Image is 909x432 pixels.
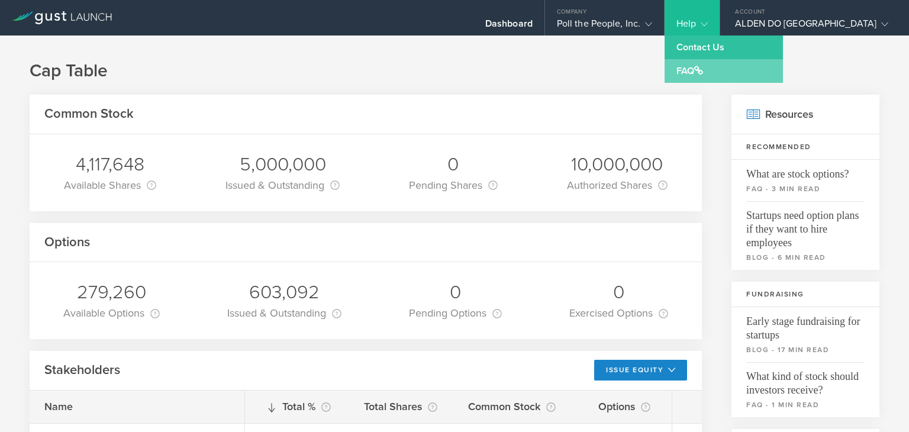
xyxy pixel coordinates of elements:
[731,362,879,417] a: What kind of stock should investors receive?faq - 1 min read
[44,105,134,122] h2: Common Stock
[409,305,502,321] div: Pending Options
[746,399,865,410] small: faq - 1 min read
[746,201,865,250] span: Startups need option plans if they want to hire employees
[746,252,865,263] small: blog - 6 min read
[731,307,879,362] a: Early stage fundraising for startupsblog - 17 min read
[44,234,90,251] h2: Options
[63,280,160,305] div: 279,260
[567,152,668,177] div: 10,000,000
[731,134,879,160] h3: Recommended
[409,177,498,194] div: Pending Shares
[735,18,888,36] div: ALDEN DO [GEOGRAPHIC_DATA]
[360,398,437,415] div: Total Shares
[731,160,879,201] a: What are stock options?faq - 3 min read
[731,282,879,307] h3: Fundraising
[227,280,341,305] div: 603,092
[409,152,498,177] div: 0
[260,398,331,415] div: Total %
[569,280,668,305] div: 0
[746,362,865,397] span: What kind of stock should investors receive?
[746,307,865,342] span: Early stage fundraising for startups
[467,398,556,415] div: Common Stock
[227,305,341,321] div: Issued & Outstanding
[63,305,160,321] div: Available Options
[594,360,687,381] button: Issue Equity
[409,280,502,305] div: 0
[676,18,708,36] div: Help
[225,152,340,177] div: 5,000,000
[746,160,865,181] span: What are stock options?
[746,344,865,355] small: blog - 17 min read
[44,399,259,414] div: Name
[44,362,120,379] h2: Stakeholders
[225,177,340,194] div: Issued & Outstanding
[30,59,879,83] h1: Cap Table
[64,152,156,177] div: 4,117,648
[64,177,156,194] div: Available Shares
[731,201,879,270] a: Startups need option plans if they want to hire employeesblog - 6 min read
[557,18,652,36] div: Poll the People, Inc.
[731,95,879,134] h2: Resources
[567,177,668,194] div: Authorized Shares
[569,305,668,321] div: Exercised Options
[485,18,533,36] div: Dashboard
[585,398,650,415] div: Options
[746,183,865,194] small: faq - 3 min read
